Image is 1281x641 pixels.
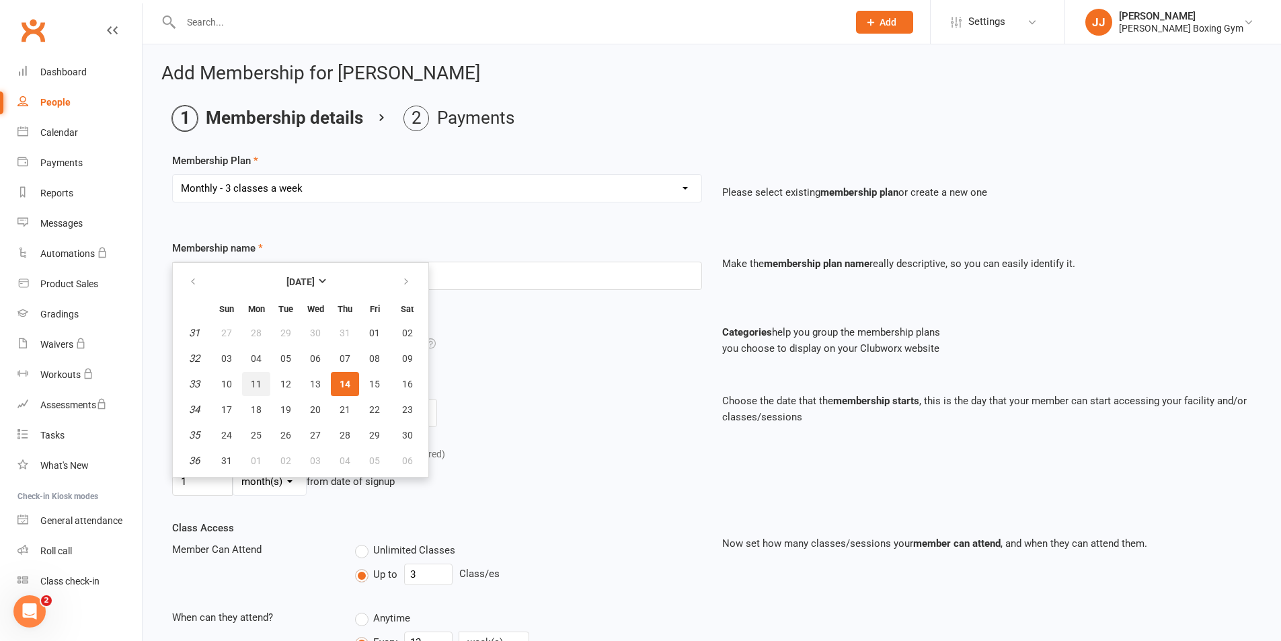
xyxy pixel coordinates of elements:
[1119,22,1243,34] div: [PERSON_NAME] Boxing Gym
[40,576,100,587] div: Class check-in
[17,87,142,118] a: People
[221,455,232,466] span: 31
[722,326,772,338] strong: Categories
[189,404,200,416] em: 34
[172,262,702,290] input: Enter membership name
[242,346,270,371] button: 04
[40,127,78,138] div: Calendar
[278,304,293,314] small: Tuesday
[331,449,359,473] button: 04
[369,379,380,389] span: 15
[301,321,329,345] button: 30
[764,258,869,270] strong: membership plan name
[162,609,345,626] div: When can they attend?
[280,455,291,466] span: 02
[403,106,514,131] li: Payments
[251,328,262,338] span: 28
[17,451,142,481] a: What's New
[40,369,81,380] div: Workouts
[221,379,232,389] span: 10
[40,339,73,350] div: Waivers
[17,330,142,360] a: Waivers
[40,545,72,556] div: Roll call
[242,398,270,422] button: 18
[307,304,324,314] small: Wednesday
[212,372,241,396] button: 10
[360,398,389,422] button: 22
[40,309,79,319] div: Gradings
[301,346,329,371] button: 06
[369,430,380,441] span: 29
[390,346,424,371] button: 09
[40,97,71,108] div: People
[390,398,424,422] button: 23
[913,537,1001,550] strong: member can attend
[17,506,142,536] a: General attendance kiosk mode
[40,460,89,471] div: What's New
[310,379,321,389] span: 13
[310,455,321,466] span: 03
[17,148,142,178] a: Payments
[17,118,142,148] a: Calendar
[40,400,107,410] div: Assessments
[17,299,142,330] a: Gradings
[390,321,424,345] button: 02
[355,564,701,585] div: Class/es
[1119,10,1243,22] div: [PERSON_NAME]
[280,353,291,364] span: 05
[172,240,263,256] label: Membership name
[722,256,1252,272] p: Make the really descriptive, so you can easily identify it.
[221,328,232,338] span: 27
[373,542,455,556] span: Unlimited Classes
[301,398,329,422] button: 20
[40,515,122,526] div: General attendance
[402,404,413,415] span: 23
[301,372,329,396] button: 13
[162,541,345,558] div: Member Can Attend
[301,423,329,447] button: 27
[402,353,413,364] span: 09
[251,430,262,441] span: 25
[212,423,241,447] button: 24
[212,398,241,422] button: 17
[280,379,291,389] span: 12
[402,379,413,389] span: 16
[369,328,380,338] span: 01
[722,184,1252,200] p: Please select existing or create a new one
[373,566,397,580] span: Up to
[390,449,424,473] button: 06
[251,455,262,466] span: 01
[251,379,262,389] span: 11
[272,372,300,396] button: 12
[219,304,234,314] small: Sunday
[272,321,300,345] button: 29
[17,239,142,269] a: Automations
[212,449,241,473] button: 31
[373,610,410,624] span: Anytime
[242,321,270,345] button: 28
[402,430,413,441] span: 30
[856,11,913,34] button: Add
[280,404,291,415] span: 19
[340,353,350,364] span: 07
[340,328,350,338] span: 31
[401,304,414,314] small: Saturday
[40,248,95,259] div: Automations
[272,346,300,371] button: 05
[360,449,389,473] button: 05
[189,429,200,441] em: 35
[17,360,142,390] a: Workouts
[307,474,395,490] div: from date of signup
[221,353,232,364] span: 03
[242,449,270,473] button: 01
[340,379,350,389] span: 14
[189,378,200,390] em: 33
[272,398,300,422] button: 19
[1085,9,1112,36] div: JJ
[310,353,321,364] span: 06
[40,218,83,229] div: Messages
[370,304,380,314] small: Friday
[242,423,270,447] button: 25
[390,423,424,447] button: 30
[13,595,46,628] iframe: Intercom live chat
